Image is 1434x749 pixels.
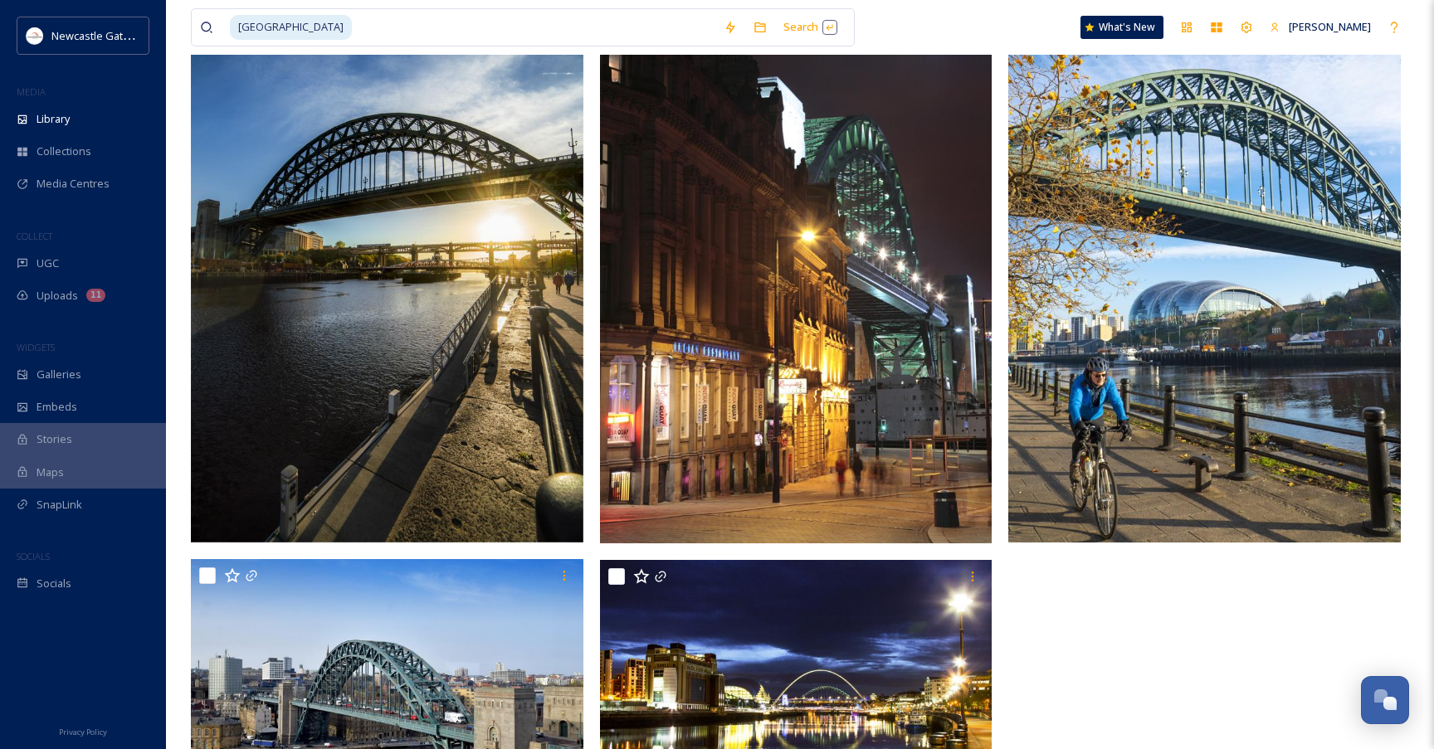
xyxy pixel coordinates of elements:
[37,255,59,271] span: UGC
[27,27,43,44] img: DqD9wEUd_400x400.jpg
[37,143,91,159] span: Collections
[230,15,352,39] span: [GEOGRAPHIC_DATA]
[37,367,81,382] span: Galleries
[51,27,204,43] span: Newcastle Gateshead Initiative
[37,576,71,591] span: Socials
[59,727,107,737] span: Privacy Policy
[1080,16,1163,39] a: What's New
[1261,11,1379,43] a: [PERSON_NAME]
[17,550,50,562] span: SOCIALS
[37,288,78,304] span: Uploads
[37,111,70,127] span: Library
[37,431,72,447] span: Stories
[1289,19,1371,34] span: [PERSON_NAME]
[59,721,107,741] a: Privacy Policy
[775,11,846,43] div: Search
[17,230,52,242] span: COLLECT
[37,176,110,192] span: Media Centres
[17,341,55,353] span: WIDGETS
[37,464,64,480] span: Maps
[86,289,105,302] div: 11
[37,497,82,513] span: SnapLink
[1361,676,1409,724] button: Open Chat
[37,399,77,415] span: Embeds
[17,85,46,98] span: MEDIA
